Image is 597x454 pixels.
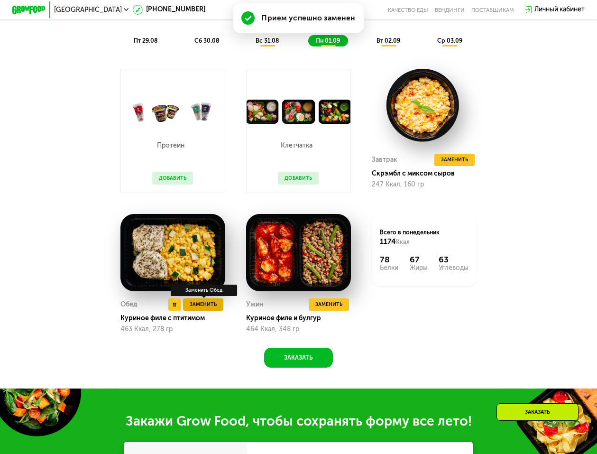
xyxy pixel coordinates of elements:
span: Ккал [396,238,410,245]
div: Личный кабинет [534,5,585,15]
span: Заменить [441,156,468,164]
span: сб 30.08 [194,37,219,44]
button: Заказать [264,348,333,368]
span: вт 02.09 [377,37,400,44]
div: Скрэмбл с миксом сыров [372,169,483,177]
div: Белки [380,265,398,271]
div: 247 Ккал, 160 гр [372,181,477,188]
div: Углеводы [439,265,468,271]
div: 78 [380,255,398,265]
p: Протеин [152,142,189,149]
div: Всего в понедельник [380,228,468,246]
span: пт 29.08 [134,37,157,44]
div: поставщикам [471,7,514,13]
div: Прием успешно заменен [261,13,355,23]
button: Заменить [434,154,475,166]
div: Обед [120,298,138,311]
button: Заменить [309,298,349,311]
button: Добавить [152,172,193,184]
div: Жиры [410,265,428,271]
div: Заменить Обед [171,285,237,296]
img: Success [241,11,255,25]
span: ср 03.09 [437,37,462,44]
span: Заменить [190,300,217,308]
p: Клетчатка [278,142,314,149]
button: Добавить [278,172,319,184]
span: 1174 [380,237,396,246]
a: Вендинги [435,7,465,13]
a: Качество еды [388,7,428,13]
div: 63 [439,255,468,265]
div: Ужин [246,298,264,311]
span: вс 31.08 [256,37,279,44]
button: Заменить [183,298,223,311]
div: 67 [410,255,428,265]
span: Заменить [315,300,342,308]
div: Куриное филе и булгур [246,314,358,322]
span: [GEOGRAPHIC_DATA] [54,7,122,13]
span: пн 01.09 [316,37,340,44]
div: Завтрак [372,154,397,166]
div: 464 Ккал, 348 гр [246,325,351,333]
div: Куриное филе с птитимом [120,314,232,322]
a: [PHONE_NUMBER] [133,5,205,15]
div: Заказать [496,403,579,421]
div: 463 Ккал, 278 гр [120,325,226,333]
